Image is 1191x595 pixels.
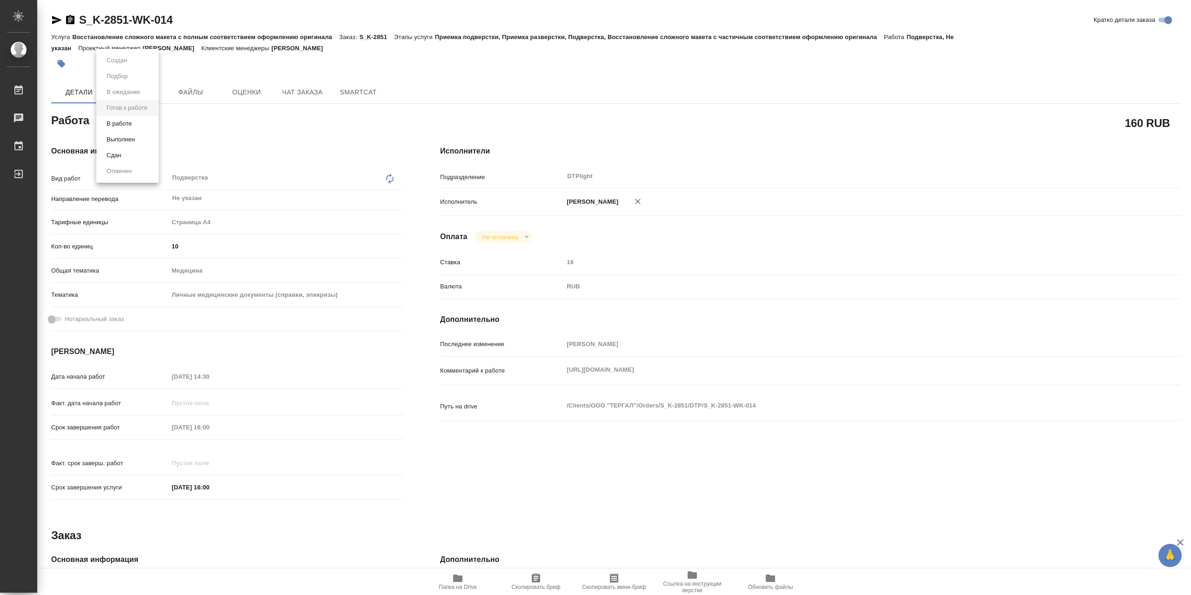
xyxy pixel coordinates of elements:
[104,119,134,129] button: В работе
[104,103,150,113] button: Готов к работе
[104,150,124,160] button: Сдан
[104,71,131,81] button: Подбор
[104,87,143,97] button: В ожидании
[104,134,138,145] button: Выполнен
[104,166,134,176] button: Отменен
[104,55,130,66] button: Создан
